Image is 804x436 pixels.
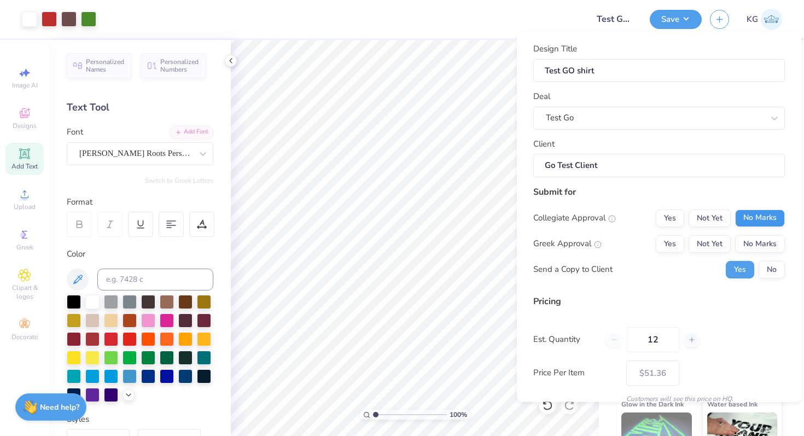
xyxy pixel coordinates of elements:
[626,327,679,352] input: – –
[533,294,785,307] div: Pricing
[656,209,684,226] button: Yes
[533,185,785,198] div: Submit for
[735,235,785,252] button: No Marks
[40,402,79,412] strong: Need help?
[707,398,758,410] span: Water based Ink
[67,126,83,138] label: Font
[656,235,684,252] button: Yes
[533,212,616,224] div: Collegiate Approval
[67,100,213,115] div: Text Tool
[735,209,785,226] button: No Marks
[533,367,618,379] label: Price Per Item
[533,393,785,403] div: Customers will see this price on HQ.
[533,154,785,177] input: e.g. Ethan Linker
[86,58,125,73] span: Personalized Names
[11,162,38,171] span: Add Text
[67,248,213,260] div: Color
[650,10,702,29] button: Save
[588,8,642,30] input: Untitled Design
[689,209,731,226] button: Not Yet
[14,202,36,211] span: Upload
[67,196,214,208] div: Format
[97,269,213,290] input: e.g. 7428 c
[12,81,38,90] span: Image AI
[533,43,577,55] label: Design Title
[759,260,785,278] button: No
[170,126,213,138] div: Add Font
[761,9,782,30] img: Khushi Golchha
[533,263,613,276] div: Send a Copy to Client
[533,90,550,103] label: Deal
[726,260,754,278] button: Yes
[450,410,467,420] span: 100 %
[533,137,555,150] label: Client
[533,333,598,346] label: Est. Quantity
[689,235,731,252] button: Not Yet
[145,176,213,185] button: Switch to Greek Letters
[533,237,602,250] div: Greek Approval
[5,283,44,301] span: Clipart & logos
[747,9,782,30] a: KG
[11,333,38,341] span: Decorate
[621,398,684,410] span: Glow in the Dark Ink
[747,13,758,26] span: KG
[160,58,199,73] span: Personalized Numbers
[13,121,37,130] span: Designs
[16,243,33,252] span: Greek
[67,413,213,426] div: Styles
